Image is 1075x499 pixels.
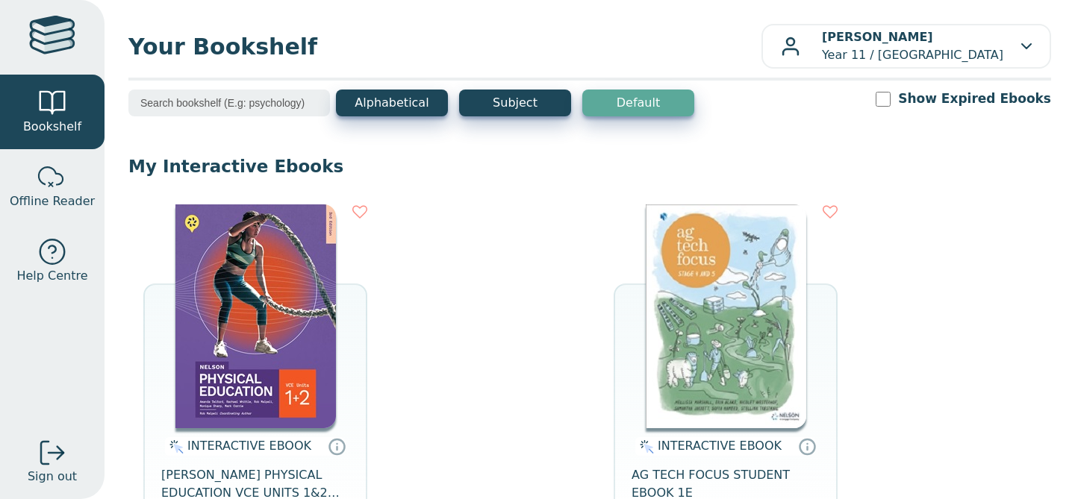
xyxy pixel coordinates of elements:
[646,204,806,428] img: a62c4824-5b91-e911-a97e-0272d098c78b.jfif
[898,90,1051,108] label: Show Expired Ebooks
[459,90,571,116] button: Subject
[165,438,184,456] img: interactive.svg
[798,437,816,455] a: Interactive eBooks are accessed online via the publisher’s portal. They contain interactive resou...
[128,30,761,63] span: Your Bookshelf
[658,439,782,453] span: INTERACTIVE EBOOK
[16,267,87,285] span: Help Centre
[635,438,654,456] img: interactive.svg
[582,90,694,116] button: Default
[10,192,95,210] span: Offline Reader
[175,204,336,428] img: c896ff06-7200-444a-bb61-465266640f60.jpg
[822,30,933,44] b: [PERSON_NAME]
[328,437,346,455] a: Interactive eBooks are accessed online via the publisher’s portal. They contain interactive resou...
[28,468,77,486] span: Sign out
[822,28,1003,64] p: Year 11 / [GEOGRAPHIC_DATA]
[761,24,1051,69] button: [PERSON_NAME]Year 11 / [GEOGRAPHIC_DATA]
[187,439,311,453] span: INTERACTIVE EBOOK
[128,90,330,116] input: Search bookshelf (E.g: psychology)
[128,155,1051,178] p: My Interactive Ebooks
[23,118,81,136] span: Bookshelf
[336,90,448,116] button: Alphabetical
